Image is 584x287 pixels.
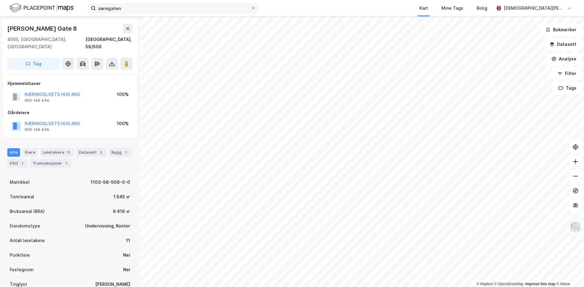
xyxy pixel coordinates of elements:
div: 11 [126,237,130,244]
div: Hjemmelshaver [8,80,132,87]
div: Matrikkel [10,179,30,186]
img: logo.f888ab2527a4732fd821a326f86c7f29.svg [10,3,74,13]
div: Nei [123,251,130,259]
div: Antall leietakere [10,237,45,244]
button: Datasett [544,38,582,50]
button: Tag [7,58,60,70]
div: 1103-58-506-0-0 [91,179,130,186]
div: 950 149 434 [25,98,49,103]
div: 1 [19,160,25,166]
div: Nei [123,266,130,273]
div: Kart [419,5,428,12]
div: Transaksjoner [30,159,72,168]
div: 100% [117,91,129,98]
div: 100% [117,120,129,127]
div: 11 [65,149,71,155]
div: Datasett [76,148,106,157]
button: Filter [552,67,582,80]
div: [PERSON_NAME] Gate 8 [7,24,78,33]
div: [DEMOGRAPHIC_DATA][PERSON_NAME][DEMOGRAPHIC_DATA] [504,5,565,12]
div: Eiendomstype [10,222,40,230]
div: Bolig [477,5,487,12]
div: Info [7,148,20,157]
button: Analyse [546,53,582,65]
div: ESG [7,159,28,168]
div: 1 [63,160,69,166]
div: Kontrollprogram for chat [554,258,584,287]
iframe: Chat Widget [554,258,584,287]
div: Tomteareal [10,193,34,200]
div: Undervisning, Kontor [85,222,130,230]
div: 3 [98,149,104,155]
input: Søk på adresse, matrikkel, gårdeiere, leietakere eller personer [96,4,251,13]
div: Festegrunn [10,266,33,273]
div: Punktleie [10,251,30,259]
div: Bygg [109,148,131,157]
div: 1 [123,149,129,155]
a: Mapbox [476,282,493,286]
button: Bokmerker [541,24,582,36]
div: Eiere [23,148,38,157]
div: 950 149 434 [25,127,49,132]
div: 4005, [GEOGRAPHIC_DATA], [GEOGRAPHIC_DATA] [7,36,85,50]
button: Tags [553,82,582,94]
div: 9 416 ㎡ [113,208,130,215]
a: Improve this map [525,282,555,286]
img: Z [570,221,581,233]
div: Bruksareal (BRA) [10,208,45,215]
div: Mine Tags [441,5,463,12]
div: Leietakere [40,148,74,157]
a: OpenStreetMap [494,282,524,286]
div: [GEOGRAPHIC_DATA], 58/506 [85,36,133,50]
div: Gårdeiere [8,109,132,116]
div: 1 545 ㎡ [113,193,130,200]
